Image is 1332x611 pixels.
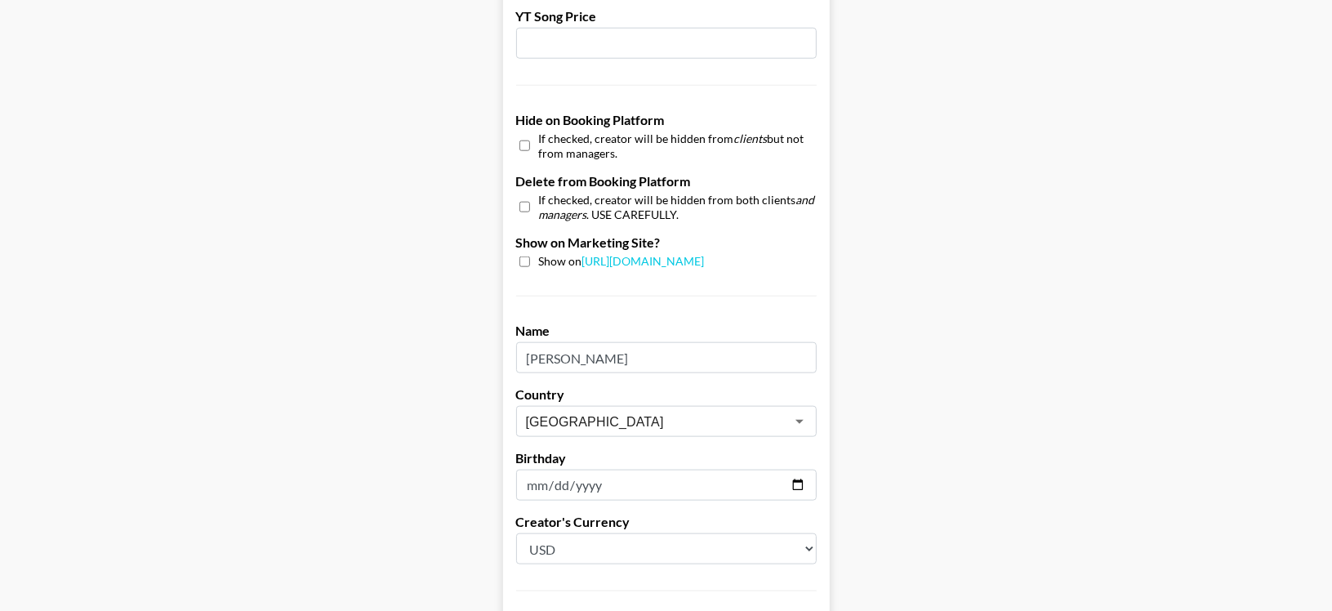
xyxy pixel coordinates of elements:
[788,410,811,433] button: Open
[516,112,817,128] label: Hide on Booking Platform
[582,254,705,268] a: [URL][DOMAIN_NAME]
[516,8,817,25] label: YT Song Price
[516,386,817,403] label: Country
[539,193,817,221] span: If checked, creator will be hidden from both clients . USE CAREFULLY.
[516,450,817,466] label: Birthday
[539,193,815,221] em: and managers
[734,132,768,145] em: clients
[539,254,705,270] span: Show on
[516,323,817,339] label: Name
[539,132,817,160] span: If checked, creator will be hidden from but not from managers.
[516,173,817,190] label: Delete from Booking Platform
[516,514,817,530] label: Creator's Currency
[516,234,817,251] label: Show on Marketing Site?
